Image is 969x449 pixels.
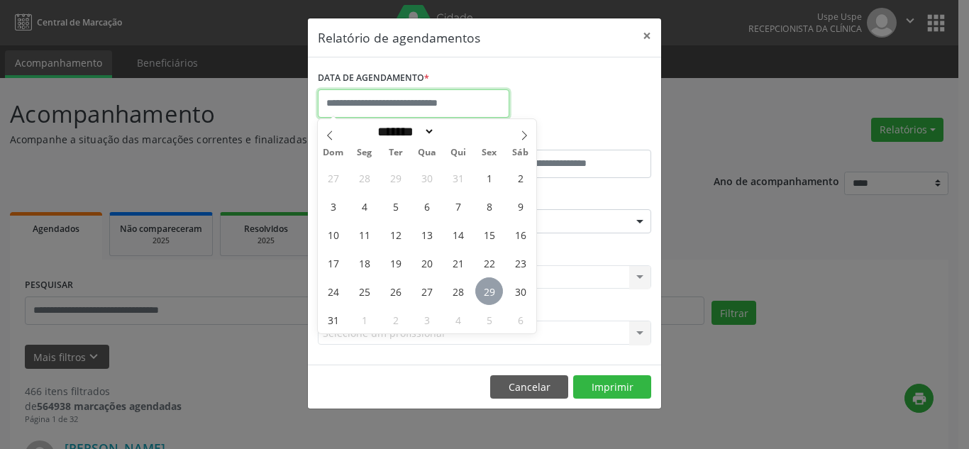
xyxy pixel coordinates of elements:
span: Julho 27, 2025 [319,164,347,192]
span: Agosto 3, 2025 [319,192,347,220]
span: Agosto 28, 2025 [444,277,472,305]
span: Agosto 26, 2025 [382,277,409,305]
button: Imprimir [573,375,651,399]
span: Setembro 4, 2025 [444,306,472,333]
span: Agosto 24, 2025 [319,277,347,305]
button: Cancelar [490,375,568,399]
span: Agosto 15, 2025 [475,221,503,248]
span: Agosto 9, 2025 [506,192,534,220]
span: Agosto 17, 2025 [319,249,347,277]
span: Sáb [505,148,536,157]
span: Agosto 14, 2025 [444,221,472,248]
button: Close [633,18,661,53]
span: Agosto 10, 2025 [319,221,347,248]
span: Agosto 21, 2025 [444,249,472,277]
span: Agosto 30, 2025 [506,277,534,305]
input: Year [435,124,482,139]
label: ATÉ [488,128,651,150]
span: Agosto 29, 2025 [475,277,503,305]
span: Qua [411,148,443,157]
h5: Relatório de agendamentos [318,28,480,47]
span: Agosto 8, 2025 [475,192,503,220]
span: Setembro 2, 2025 [382,306,409,333]
span: Julho 30, 2025 [413,164,441,192]
span: Agosto 4, 2025 [350,192,378,220]
span: Agosto 13, 2025 [413,221,441,248]
span: Setembro 1, 2025 [350,306,378,333]
span: Agosto 1, 2025 [475,164,503,192]
span: Agosto 19, 2025 [382,249,409,277]
span: Agosto 6, 2025 [413,192,441,220]
span: Agosto 12, 2025 [382,221,409,248]
span: Agosto 27, 2025 [413,277,441,305]
span: Agosto 31, 2025 [319,306,347,333]
span: Setembro 5, 2025 [475,306,503,333]
span: Agosto 2, 2025 [506,164,534,192]
span: Qui [443,148,474,157]
span: Ter [380,148,411,157]
span: Setembro 6, 2025 [506,306,534,333]
select: Month [372,124,435,139]
span: Sex [474,148,505,157]
span: Setembro 3, 2025 [413,306,441,333]
span: Agosto 22, 2025 [475,249,503,277]
span: Dom [318,148,349,157]
span: Agosto 5, 2025 [382,192,409,220]
span: Agosto 25, 2025 [350,277,378,305]
span: Julho 29, 2025 [382,164,409,192]
span: Agosto 11, 2025 [350,221,378,248]
span: Julho 31, 2025 [444,164,472,192]
span: Agosto 23, 2025 [506,249,534,277]
span: Julho 28, 2025 [350,164,378,192]
span: Seg [349,148,380,157]
span: Agosto 16, 2025 [506,221,534,248]
label: DATA DE AGENDAMENTO [318,67,429,89]
span: Agosto 18, 2025 [350,249,378,277]
span: Agosto 20, 2025 [413,249,441,277]
span: Agosto 7, 2025 [444,192,472,220]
